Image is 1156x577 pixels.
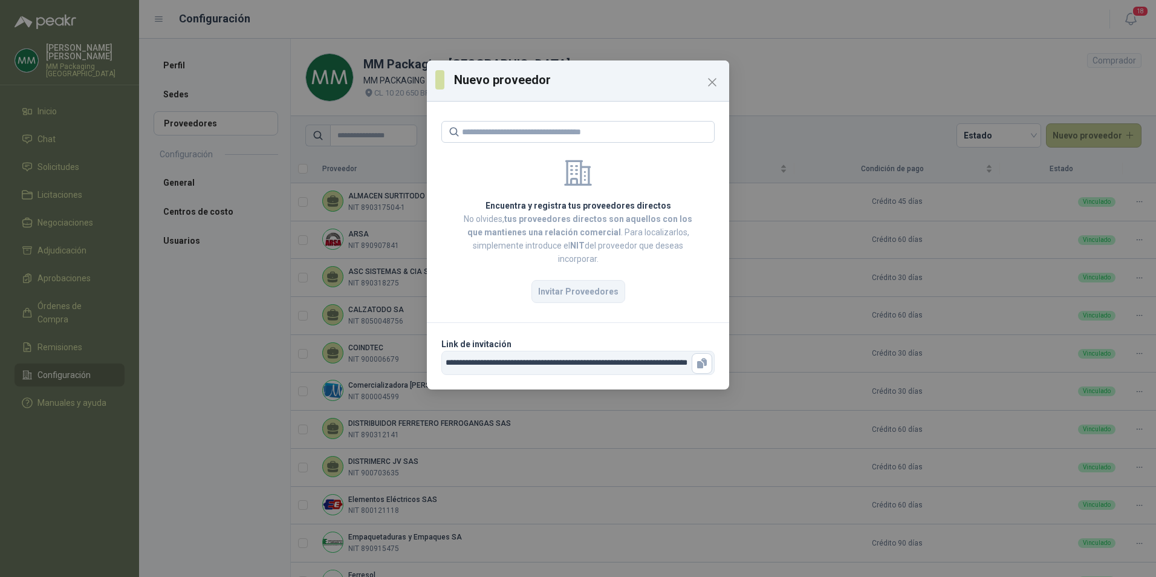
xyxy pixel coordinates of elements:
[531,280,625,303] button: Invitar Proveedores
[570,241,585,250] b: NIT
[456,212,700,266] p: No olvides, . Para localizarlos, simplemente introduce el del proveedor que deseas incorporar.
[456,199,700,212] h2: Encuentra y registra tus proveedores directos
[454,71,721,89] h3: Nuevo proveedor
[703,73,722,92] button: Close
[467,214,693,237] b: tus proveedores directos son aquellos con los que mantienes una relación comercial
[441,337,715,351] p: Link de invitación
